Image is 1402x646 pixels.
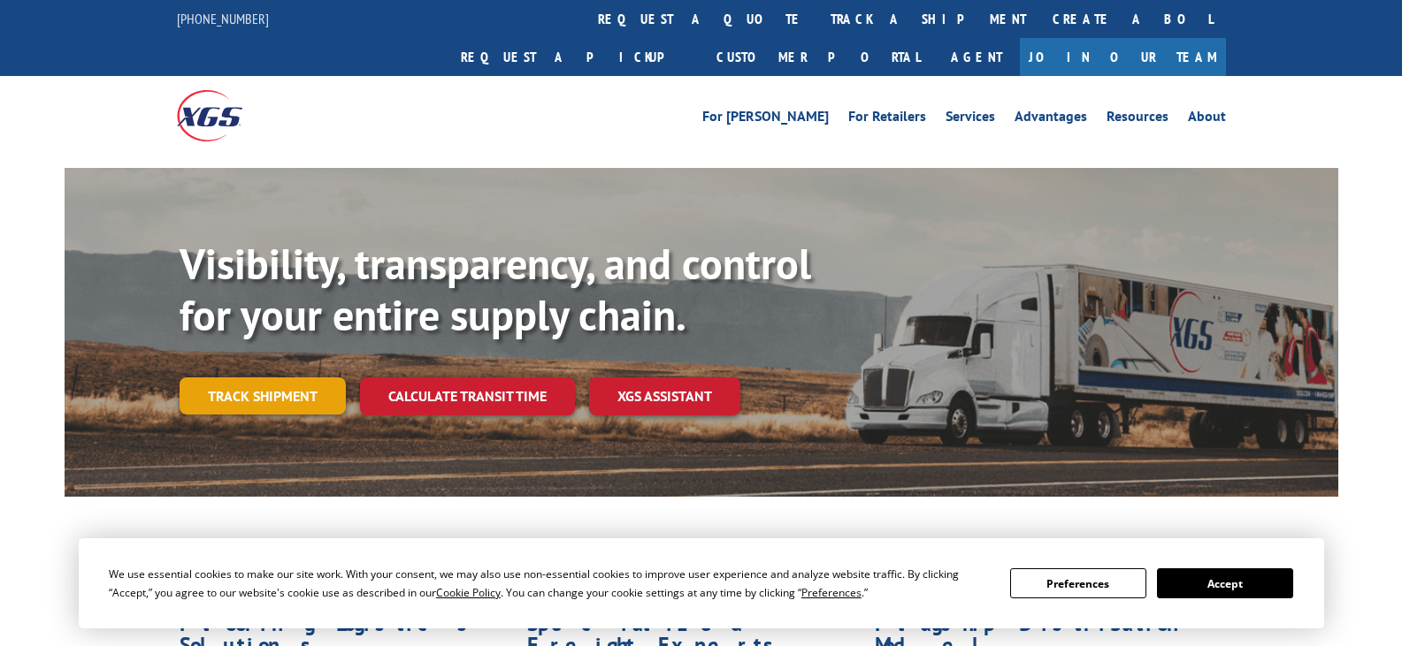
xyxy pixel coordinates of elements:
div: Cookie Consent Prompt [79,538,1324,628]
a: Services [946,110,995,129]
span: Cookie Policy [436,585,501,600]
div: We use essential cookies to make our site work. With your consent, we may also use non-essential ... [109,565,989,602]
a: About [1188,110,1226,129]
a: Track shipment [180,377,346,414]
button: Preferences [1010,568,1146,598]
a: Advantages [1015,110,1087,129]
a: [PHONE_NUMBER] [177,10,269,27]
a: For [PERSON_NAME] [702,110,829,129]
a: Join Our Team [1020,38,1226,76]
span: Preferences [801,585,862,600]
b: Visibility, transparency, and control for your entire supply chain. [180,236,811,342]
a: Resources [1107,110,1168,129]
a: XGS ASSISTANT [589,377,740,415]
a: Calculate transit time [360,377,575,415]
a: Request a pickup [448,38,703,76]
a: Agent [933,38,1020,76]
a: Customer Portal [703,38,933,76]
a: For Retailers [848,110,926,129]
button: Accept [1157,568,1293,598]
